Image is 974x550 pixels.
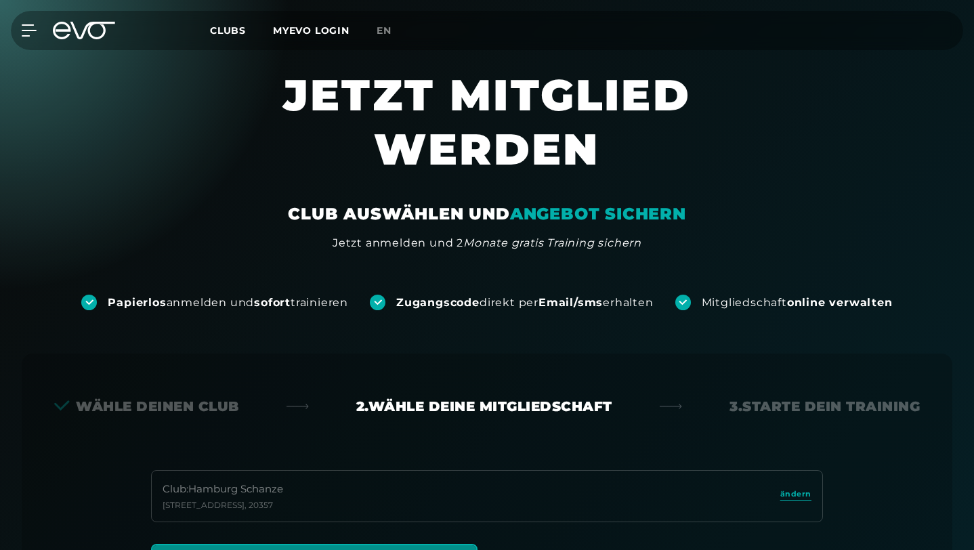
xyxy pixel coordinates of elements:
[108,295,348,310] div: anmelden und trainieren
[273,24,350,37] a: MYEVO LOGIN
[396,296,480,309] strong: Zugangscode
[729,397,920,416] div: 3. Starte dein Training
[210,24,273,37] a: Clubs
[163,482,283,497] div: Club : Hamburg Schanze
[254,296,291,309] strong: sofort
[510,204,686,224] em: ANGEBOT SICHERN
[163,500,283,511] div: [STREET_ADDRESS] , 20357
[333,235,641,251] div: Jetzt anmelden und 2
[463,236,641,249] em: Monate gratis Training sichern
[377,23,408,39] a: en
[787,296,893,309] strong: online verwalten
[288,203,685,225] div: CLUB AUSWÄHLEN UND
[780,488,811,500] span: ändern
[108,296,166,309] strong: Papierlos
[538,296,603,309] strong: Email/sms
[175,68,799,203] h1: JETZT MITGLIED WERDEN
[54,397,239,416] div: Wähle deinen Club
[396,295,653,310] div: direkt per erhalten
[702,295,893,310] div: Mitgliedschaft
[356,397,612,416] div: 2. Wähle deine Mitgliedschaft
[210,24,246,37] span: Clubs
[780,488,811,504] a: ändern
[377,24,391,37] span: en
